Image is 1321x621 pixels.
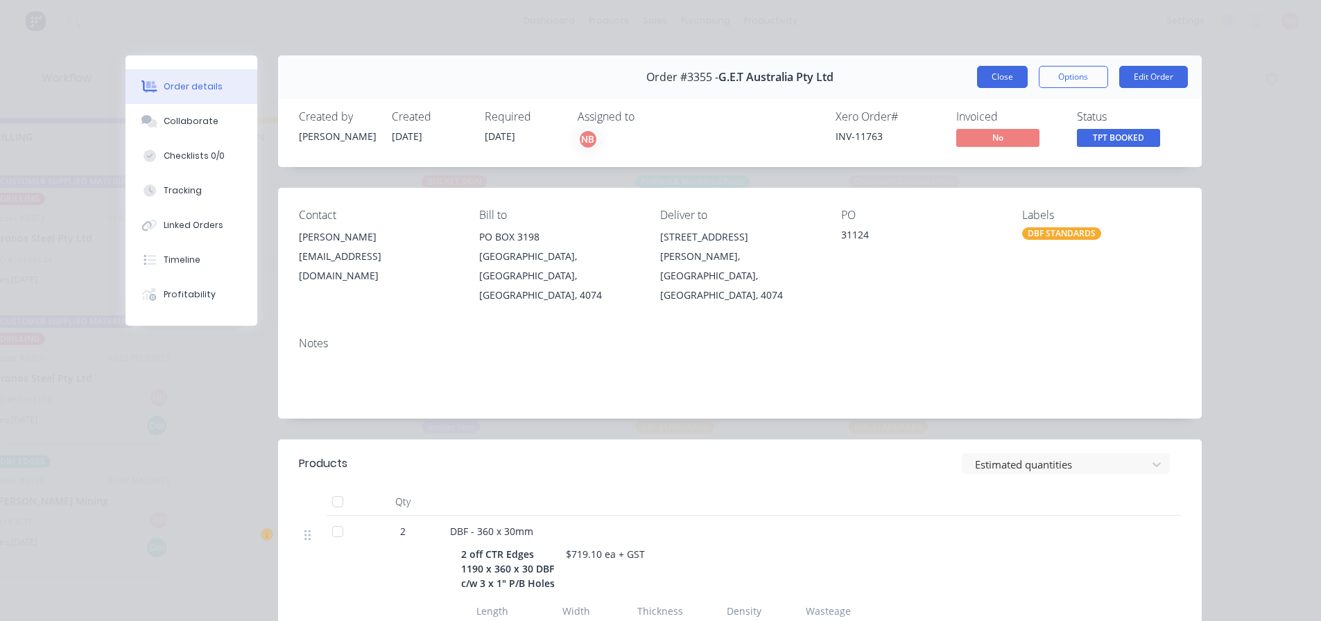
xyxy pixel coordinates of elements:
[299,110,375,123] div: Created by
[392,110,468,123] div: Created
[1077,129,1160,146] span: TPT BOOKED
[461,544,560,593] div: 2 off CTR Edges 1190 x 360 x 30 DBF c/w 3 x 1" P/B Holes
[479,209,638,222] div: Bill to
[299,129,375,143] div: [PERSON_NAME]
[1077,110,1181,123] div: Status
[164,254,200,266] div: Timeline
[578,129,598,150] button: NB
[660,209,819,222] div: Deliver to
[450,525,533,538] span: DBF - 360 x 30mm
[164,184,202,197] div: Tracking
[126,104,257,139] button: Collaborate
[977,66,1028,88] button: Close
[485,130,515,143] span: [DATE]
[299,227,458,286] div: [PERSON_NAME][EMAIL_ADDRESS][DOMAIN_NAME]
[660,227,819,305] div: [STREET_ADDRESS][PERSON_NAME], [GEOGRAPHIC_DATA], [GEOGRAPHIC_DATA], 4074
[836,110,940,123] div: Xero Order #
[578,110,716,123] div: Assigned to
[718,71,834,84] span: G.E.T Australia Pty Ltd
[126,208,257,243] button: Linked Orders
[660,227,819,247] div: [STREET_ADDRESS]
[841,227,1000,247] div: 31124
[479,227,638,247] div: PO BOX 3198
[164,219,223,231] div: Linked Orders
[660,247,819,305] div: [PERSON_NAME], [GEOGRAPHIC_DATA], [GEOGRAPHIC_DATA], 4074
[400,524,406,539] span: 2
[126,139,257,173] button: Checklists 0/0
[299,209,458,222] div: Contact
[164,115,218,128] div: Collaborate
[164,80,223,93] div: Order details
[836,129,940,143] div: INV-11763
[126,173,257,208] button: Tracking
[299,247,458,286] div: [EMAIL_ADDRESS][DOMAIN_NAME]
[361,488,444,516] div: Qty
[841,209,1000,222] div: PO
[1022,209,1181,222] div: Labels
[126,277,257,312] button: Profitability
[560,544,650,564] div: $719.10 ea + GST
[299,455,347,472] div: Products
[126,243,257,277] button: Timeline
[479,247,638,305] div: [GEOGRAPHIC_DATA], [GEOGRAPHIC_DATA], [GEOGRAPHIC_DATA], 4074
[485,110,561,123] div: Required
[299,227,458,247] div: [PERSON_NAME]
[164,150,225,162] div: Checklists 0/0
[956,110,1060,123] div: Invoiced
[392,130,422,143] span: [DATE]
[956,129,1039,146] span: No
[479,227,638,305] div: PO BOX 3198[GEOGRAPHIC_DATA], [GEOGRAPHIC_DATA], [GEOGRAPHIC_DATA], 4074
[1039,66,1108,88] button: Options
[1022,227,1101,240] div: DBF STANDARDS
[1119,66,1188,88] button: Edit Order
[646,71,718,84] span: Order #3355 -
[1077,129,1160,150] button: TPT BOOKED
[126,69,257,104] button: Order details
[164,288,216,301] div: Profitability
[299,337,1181,350] div: Notes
